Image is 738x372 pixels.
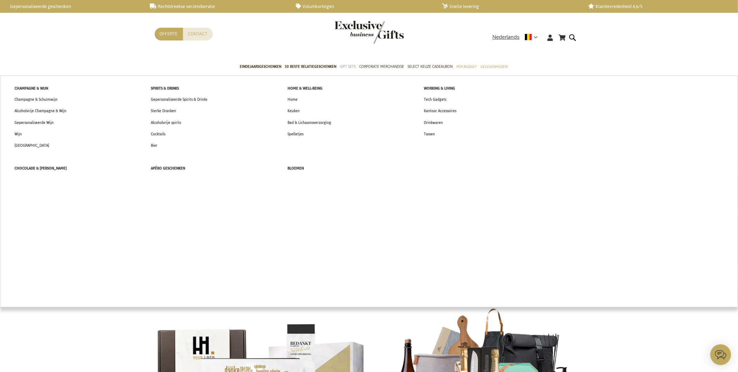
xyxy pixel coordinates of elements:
[288,96,298,103] span: Home
[710,344,731,365] iframe: belco-activator-frame
[151,107,176,115] span: Sterke Dranken
[183,28,213,40] a: Contact
[15,96,57,103] span: Champagne & Schuimwijn
[151,165,185,172] span: Apéro Geschenken
[493,33,542,41] div: Nederlands
[285,63,336,70] span: 50 beste relatiegeschenken
[424,130,435,138] span: Tassen
[493,33,520,41] span: Nederlands
[15,107,66,115] span: Alcoholvrije Champagne & Wijn
[288,85,322,92] span: Home & Well-being
[408,63,453,70] span: Select Keuze Cadeaubon
[151,119,181,126] span: Alcoholvrije spirits
[288,130,303,138] span: Spelletjes
[288,165,304,172] span: Bloemen
[288,107,300,115] span: Keuken
[296,3,431,9] a: Volumkortingen
[155,28,183,40] a: Offerte
[3,3,139,9] a: Gepersonaliseerde geschenken
[151,96,207,103] span: Gepersonaliseerde Spirits & Drinks
[15,165,67,172] span: Chocolade & [PERSON_NAME]
[442,3,577,9] a: Snelle levering
[588,3,723,9] a: Klanttevredenheid 4,6/5
[424,96,446,103] span: Tech Gadgets
[340,63,356,70] span: Gift Sets
[424,119,443,126] span: Drinkwaren
[424,107,456,115] span: Kantoor Accessoires
[335,21,369,44] a: store logo
[335,21,404,44] img: Exclusive Business gifts logo
[151,142,157,149] span: Bier
[359,63,404,70] span: Corporate Merchandise
[288,119,331,126] span: Bad & Lichaamsverzorging
[456,63,477,70] span: Per Budget
[15,142,49,149] span: [GEOGRAPHIC_DATA]
[151,130,165,138] span: Cocktails
[480,63,507,70] span: Gelegenheden
[15,119,54,126] span: Gepersonaliseerde Wijn
[15,130,22,138] span: Wijn
[15,85,48,92] span: Champagne & Wijn
[424,85,455,92] span: Working & Living
[240,63,281,70] span: Eindejaarsgeschenken
[151,85,179,92] span: Spirits & Drinks
[150,3,285,9] a: Rechtstreekse verzendservice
